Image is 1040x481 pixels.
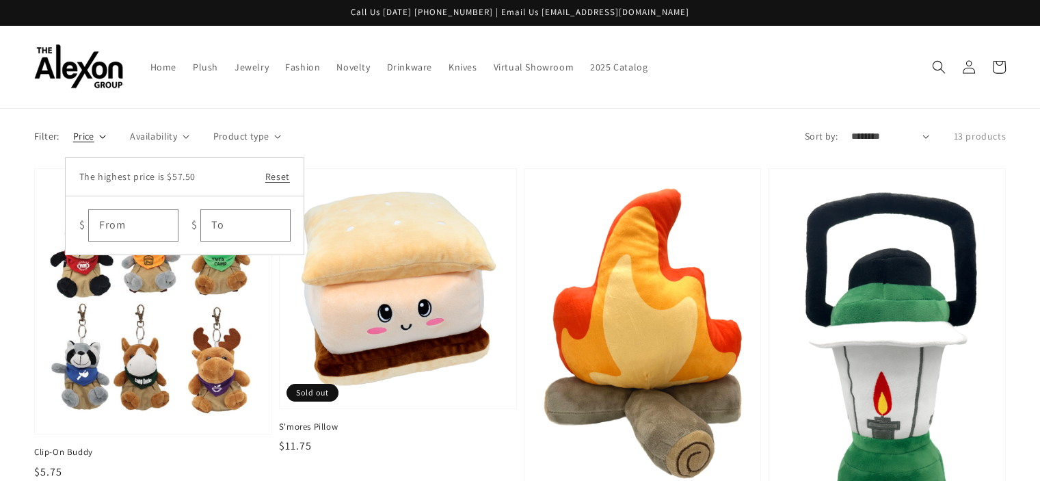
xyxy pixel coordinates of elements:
a: Home [142,53,185,81]
summary: Price [73,129,107,144]
span: $ [191,216,198,235]
span: Fashion [285,61,320,73]
a: 2025 Catalog [582,53,656,81]
a: Novelty [328,53,378,81]
span: Knives [449,61,477,73]
summary: Search [924,52,954,82]
span: Virtual Showroom [494,61,574,73]
a: Knives [440,53,485,81]
a: Drinkware [379,53,440,81]
span: Plush [193,61,218,73]
span: The highest price is $57.50 [79,168,196,185]
a: Jewelry [226,53,277,81]
span: Home [150,61,176,73]
a: Plush [185,53,226,81]
span: $ [79,216,85,235]
a: Fashion [277,53,328,81]
span: 2025 Catalog [590,61,648,73]
a: Virtual Showroom [485,53,583,81]
span: Jewelry [235,61,269,73]
span: Drinkware [387,61,432,73]
span: Novelty [336,61,370,73]
a: Reset [265,168,290,185]
img: The Alexon Group [34,44,123,89]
